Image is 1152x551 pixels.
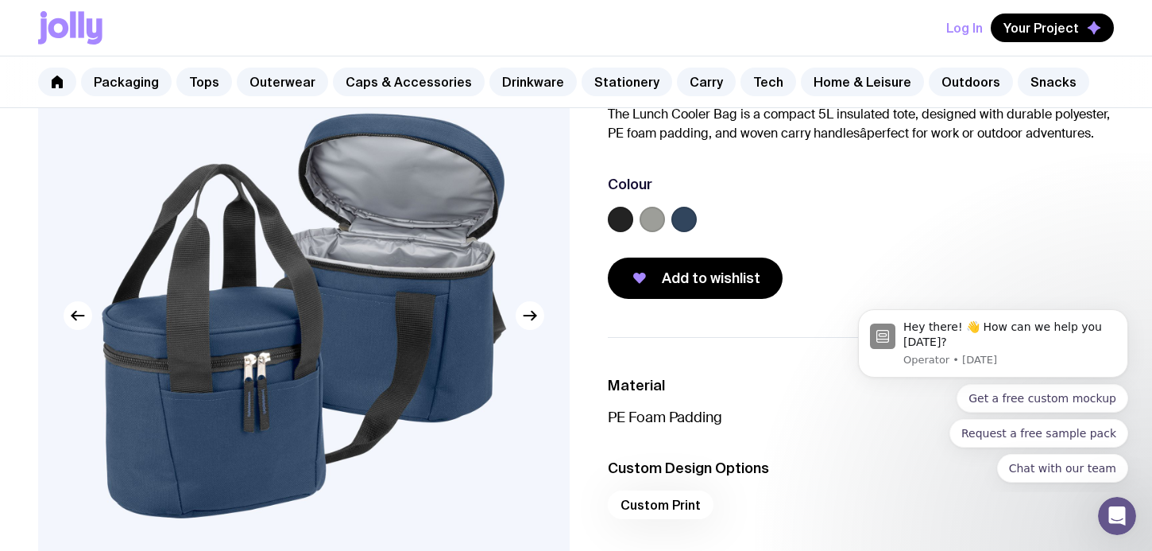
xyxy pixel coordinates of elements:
button: Add to wishlist [608,258,783,299]
iframe: Intercom notifications message [834,295,1152,492]
a: Tech [740,68,796,96]
iframe: Intercom live chat [1098,497,1136,535]
a: Packaging [81,68,172,96]
a: Carry [677,68,736,96]
a: Outerwear [237,68,328,96]
a: Home & Leisure [801,68,924,96]
a: Snacks [1018,68,1089,96]
h3: Material [608,376,1114,395]
span: Your Project [1003,20,1079,36]
a: Caps & Accessories [333,68,485,96]
a: Outdoors [929,68,1013,96]
a: Drinkware [489,68,577,96]
button: Your Project [991,14,1114,42]
a: Tops [176,68,232,96]
p: The Lunch Cooler Bag is a compact 5L insulated tote, designed with durable polyester, PE foam pad... [608,105,1114,143]
a: Stationery [582,68,672,96]
h3: Colour [608,175,652,194]
h3: Custom Design Options [608,459,1114,478]
button: Log In [946,14,983,42]
span: Add to wishlist [662,269,760,288]
p: PE Foam Padding [608,408,1114,427]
